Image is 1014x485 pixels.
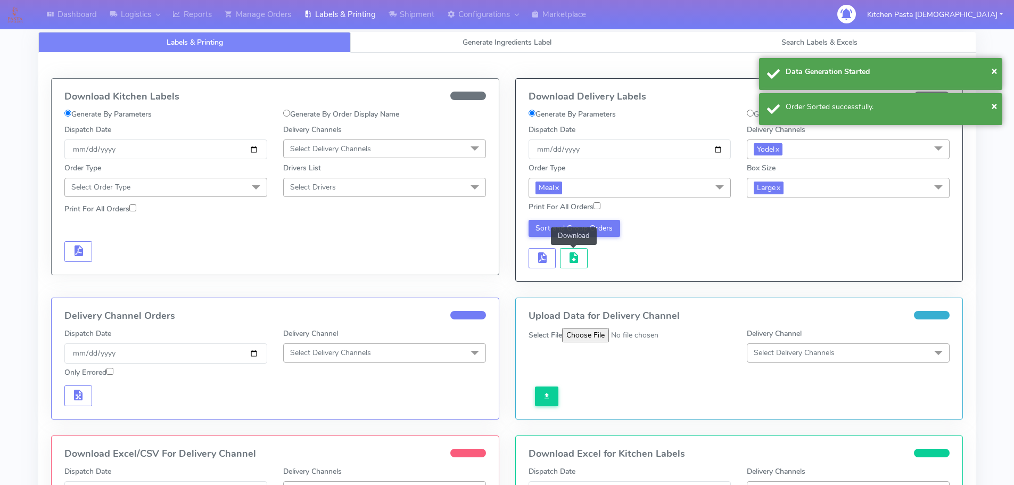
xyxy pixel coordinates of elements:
label: Dispatch Date [529,124,575,135]
span: Select Order Type [71,182,130,192]
label: Generate By Parameters [64,109,152,120]
a: x [554,182,559,193]
label: Delivery Channel [283,328,338,339]
label: Order Type [64,162,101,174]
span: Select Drivers [290,182,336,192]
label: Print For All Orders [64,203,136,215]
h4: Download Excel/CSV For Delivery Channel [64,449,486,459]
span: Meal [535,182,562,194]
button: Close [991,63,997,79]
span: × [991,63,997,78]
label: Delivery Channels [283,124,342,135]
div: Order Sorted successfully. [786,101,994,112]
span: Select Delivery Channels [290,348,371,358]
button: Close [991,98,997,114]
a: x [774,143,779,154]
label: Drivers List [283,162,321,174]
input: Print For All Orders [129,204,136,211]
label: Dispatch Date [64,466,111,477]
span: Search Labels & Excels [781,37,858,47]
input: Generate By Order Display Name [747,110,754,117]
label: Order Type [529,162,565,174]
span: Generate Ingredients Label [463,37,551,47]
span: Labels & Printing [167,37,223,47]
ul: Tabs [38,32,976,53]
h4: Download Kitchen Labels [64,92,486,102]
label: Print For All Orders [529,201,600,212]
label: Generate By Order Display Name [747,109,863,120]
input: Generate By Order Display Name [283,110,290,117]
label: Box Size [747,162,776,174]
span: Select Delivery Channels [290,144,371,154]
label: Dispatch Date [64,328,111,339]
label: Delivery Channel [747,328,802,339]
a: x [776,182,780,193]
label: Delivery Channels [283,466,342,477]
button: Kitchen Pasta [DEMOGRAPHIC_DATA] [859,4,1011,26]
label: Generate By Order Display Name [283,109,399,120]
input: Print For All Orders [593,202,600,209]
input: Generate By Parameters [64,110,71,117]
span: Yodel [754,143,782,155]
div: Data Generation Started [786,66,994,77]
h4: Download Excel for Kitchen Labels [529,449,950,459]
label: Delivery Channels [747,124,805,135]
label: Dispatch Date [64,124,111,135]
h4: Delivery Channel Orders [64,311,486,322]
label: Only Errored [64,367,113,378]
label: Select File [529,330,562,341]
input: Only Errored [106,368,113,375]
button: Sort and Group Orders [529,220,621,237]
span: Large [754,182,784,194]
span: × [991,98,997,113]
h4: Upload Data for Delivery Channel [529,311,950,322]
label: Generate By Parameters [529,109,616,120]
span: Select Delivery Channels [754,348,835,358]
h4: Download Delivery Labels [529,92,950,102]
label: Dispatch Date [529,466,575,477]
input: Generate By Parameters [529,110,535,117]
label: Delivery Channels [747,466,805,477]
